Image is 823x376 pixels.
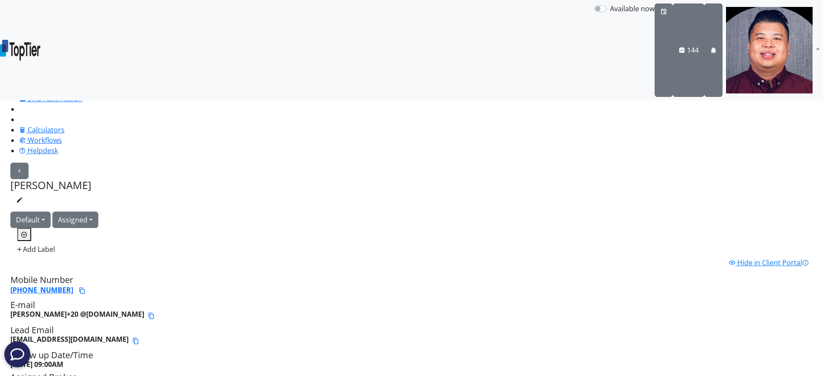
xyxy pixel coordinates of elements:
span: Helpdesk [28,146,58,155]
button: Copy email [132,335,140,347]
span: Follow up Date/Time [10,349,93,361]
img: e310ebdf-1855-410b-9d61-d1abdff0f2ad-637831748356285317.png [726,7,813,93]
span: Workflows [28,135,62,145]
a: [PHONE_NUMBER] [10,285,73,295]
button: Add Label [10,241,61,257]
b: [EMAIL_ADDRESS][DOMAIN_NAME] [10,335,129,347]
h5: Lead Email [10,325,813,347]
span: Calculators [28,125,65,135]
span: Hide in Client Portal [737,258,809,267]
h4: [PERSON_NAME] [10,179,98,192]
a: Calculators [19,125,65,135]
a: SMS Automation [19,94,82,103]
h5: Mobile Number [10,275,813,296]
b: [PERSON_NAME]+20 @[DOMAIN_NAME] [10,310,144,321]
b: [DATE] 09:00AM [10,360,63,369]
button: Copy phone [78,285,86,296]
span: 144 [687,45,699,55]
a: Helpdesk [19,146,58,155]
button: Default [10,212,51,228]
button: Copy email [148,310,155,321]
a: Hide in Client Portal [729,258,809,267]
button: 144 [673,3,704,97]
a: Workflows [19,135,62,145]
span: Available now [610,4,655,13]
button: Assigned [52,212,98,228]
h5: E-mail [10,300,813,321]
